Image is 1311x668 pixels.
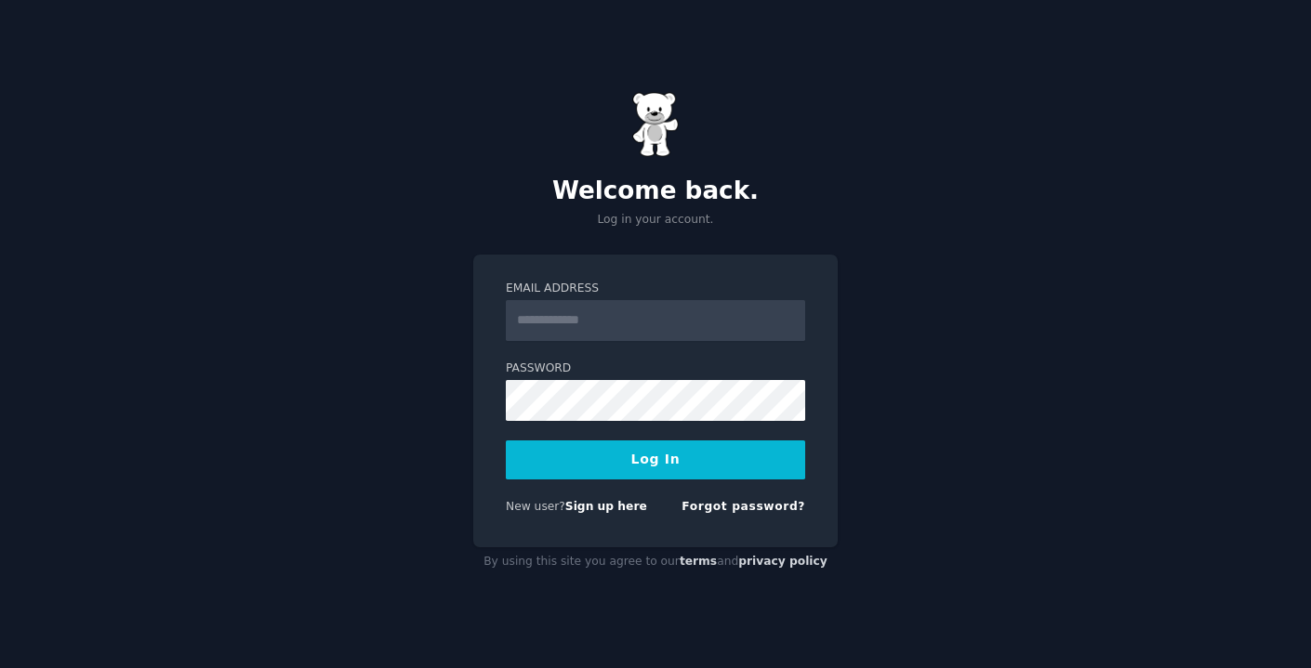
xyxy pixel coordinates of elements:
[506,281,805,297] label: Email Address
[506,500,565,513] span: New user?
[565,500,647,513] a: Sign up here
[473,547,838,577] div: By using this site you agree to our and
[738,555,828,568] a: privacy policy
[632,92,679,157] img: Gummy Bear
[473,212,838,229] p: Log in your account.
[506,440,805,479] button: Log In
[473,177,838,206] h2: Welcome back.
[682,500,805,513] a: Forgot password?
[680,555,717,568] a: terms
[506,360,805,377] label: Password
